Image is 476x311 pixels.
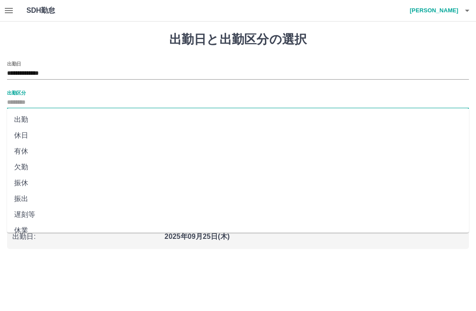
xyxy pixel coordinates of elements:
[7,89,26,96] label: 出勤区分
[164,233,230,240] b: 2025年09月25日(木)
[7,112,469,128] li: 出勤
[7,60,21,67] label: 出勤日
[7,223,469,238] li: 休業
[7,32,469,47] h1: 出勤日と出勤区分の選択
[7,191,469,207] li: 振出
[7,175,469,191] li: 振休
[7,207,469,223] li: 遅刻等
[12,231,159,242] p: 出勤日 :
[7,128,469,143] li: 休日
[7,159,469,175] li: 欠勤
[7,143,469,159] li: 有休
